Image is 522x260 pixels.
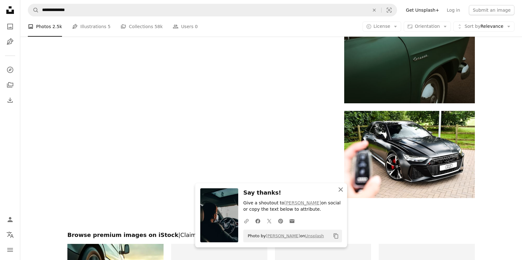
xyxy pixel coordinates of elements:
[344,151,475,157] a: a person holding a cell phone in front of a black car
[4,35,16,48] a: Illustrations
[108,23,111,30] span: 5
[243,188,342,197] h3: Say thanks!
[4,244,16,256] button: Menu
[4,228,16,241] button: Language
[264,215,275,227] a: Share on Twitter
[154,23,163,30] span: 58k
[284,200,321,205] a: [PERSON_NAME]
[4,79,16,91] a: Collections
[121,16,163,37] a: Collections 58k
[464,24,480,29] span: Sort by
[4,213,16,226] a: Log in / Sign up
[367,4,381,16] button: Clear
[4,63,16,76] a: Explore
[443,5,464,15] a: Log in
[402,5,443,15] a: Get Unsplash+
[404,21,451,32] button: Orientation
[4,94,16,106] a: Download History
[28,4,39,16] button: Search Unsplash
[363,21,401,32] button: License
[382,4,397,16] button: Visual search
[453,21,514,32] button: Sort byRelevance
[464,23,503,30] span: Relevance
[178,232,251,238] span: | Claim your discount now
[275,215,286,227] a: Share on Pinterest
[245,231,324,241] span: Photo by on
[344,111,475,198] img: a person holding a cell phone in front of a black car
[72,16,110,37] a: Illustrations 5
[67,231,475,239] h2: Browse premium images on iStock
[252,215,264,227] a: Share on Facebook
[266,233,300,238] a: [PERSON_NAME]
[195,23,198,30] span: 0
[415,24,440,29] span: Orientation
[4,4,16,18] a: Home — Unsplash
[469,5,514,15] button: Submit an image
[28,4,397,16] form: Find visuals sitewide
[243,200,342,213] p: Give a shoutout to on social or copy the text below to attribute.
[173,16,198,37] a: Users 0
[4,20,16,33] a: Photos
[331,231,341,241] button: Copy to clipboard
[305,233,324,238] a: Unsplash
[286,215,298,227] a: Share over email
[374,24,390,29] span: License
